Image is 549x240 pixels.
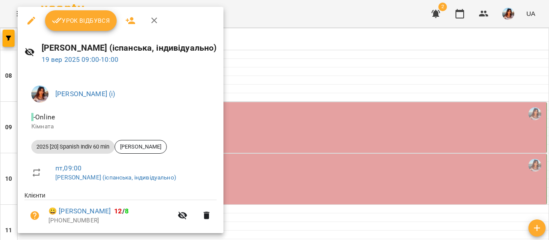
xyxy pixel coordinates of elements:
[55,90,115,98] a: [PERSON_NAME] (і)
[115,143,166,151] span: [PERSON_NAME]
[31,113,57,121] span: - Online
[115,140,167,154] div: [PERSON_NAME]
[55,164,81,172] a: пт , 09:00
[31,143,115,151] span: 2025 [20] Spanish Indiv 60 min
[45,10,117,31] button: Урок відбувся
[55,174,176,181] a: [PERSON_NAME] (іспанська, індивідуально)
[24,191,217,234] ul: Клієнти
[31,122,210,131] p: Кімната
[52,15,110,26] span: Урок відбувся
[125,207,129,215] span: 8
[24,205,45,226] button: Візит ще не сплачено. Додати оплату?
[114,207,122,215] span: 12
[48,216,172,225] p: [PHONE_NUMBER]
[42,55,118,64] a: 19 вер 2025 09:00-10:00
[114,207,129,215] b: /
[31,85,48,103] img: f52eb29bec7ed251b61d9497b14fac82.jpg
[42,41,217,55] h6: [PERSON_NAME] (іспанська, індивідуально)
[48,206,111,216] a: 😀 [PERSON_NAME]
